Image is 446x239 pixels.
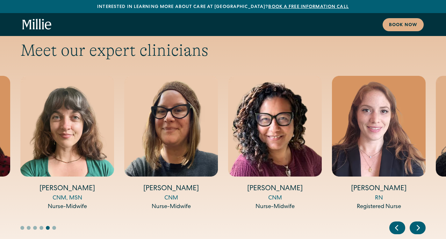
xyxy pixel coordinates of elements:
[228,194,322,203] div: CNM
[389,22,417,29] div: Book now
[124,184,218,194] h4: [PERSON_NAME]
[268,5,349,9] a: Book a free information call
[46,226,50,230] button: Go to slide 5
[33,226,37,230] button: Go to slide 3
[27,226,31,230] button: Go to slide 2
[124,194,218,203] div: CNM
[332,184,426,194] h4: [PERSON_NAME]
[20,203,114,211] div: Nurse-Midwife
[40,226,43,230] button: Go to slide 4
[20,226,24,230] button: Go to slide 1
[228,203,322,211] div: Nurse-Midwife
[124,76,218,211] div: 10 / 14
[332,76,426,211] div: 12 / 14
[332,203,426,211] div: Registered Nurse
[410,221,426,234] div: Next slide
[228,76,322,211] div: 11 / 14
[228,184,322,194] h4: [PERSON_NAME]
[52,226,56,230] button: Go to slide 6
[332,194,426,203] div: RN
[20,40,426,60] h2: Meet our expert clinicians
[389,221,405,234] div: Previous slide
[20,76,114,211] div: 9 / 14
[22,19,52,30] a: home
[383,18,424,31] a: Book now
[124,203,218,211] div: Nurse-Midwife
[20,194,114,203] div: CNM, MSN
[20,184,114,194] h4: [PERSON_NAME]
